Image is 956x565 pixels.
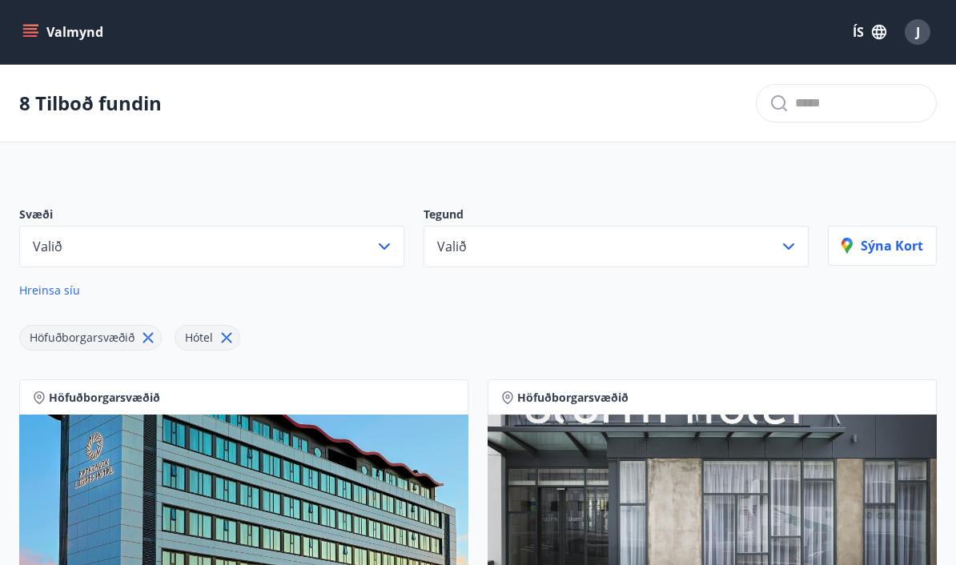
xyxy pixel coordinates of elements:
[842,237,923,254] p: Sýna kort
[437,238,467,255] span: Valið
[19,90,162,117] p: 8 Tilboð fundin
[898,13,937,51] button: J
[185,330,213,345] span: Hótel
[19,282,80,298] span: Hreinsa síu
[19,226,404,267] button: Valið
[828,226,937,266] button: Sýna kort
[424,226,809,267] button: Valið
[19,206,404,226] p: Svæði
[19,18,110,46] button: menu
[424,206,809,226] p: Tegund
[49,390,160,406] span: Höfuðborgarsvæðið
[33,238,62,255] span: Valið
[844,18,895,46] button: ÍS
[19,325,162,351] div: Höfuðborgarsvæðið
[30,330,135,345] span: Höfuðborgarsvæðið
[517,390,629,406] span: Höfuðborgarsvæðið
[175,325,240,351] div: Hótel
[916,23,920,41] span: J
